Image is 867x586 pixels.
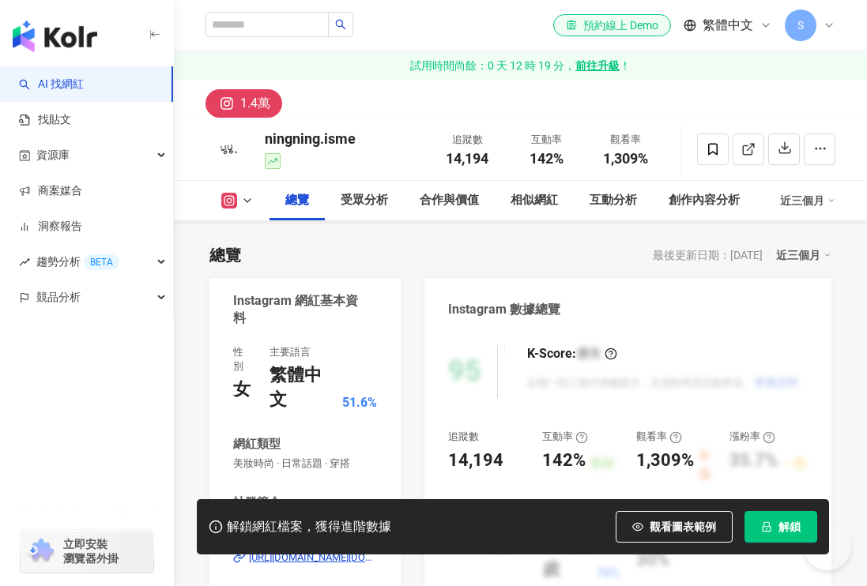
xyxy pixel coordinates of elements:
[36,280,81,315] span: 競品分析
[703,17,753,34] span: 繁體中文
[511,191,558,210] div: 相似網紅
[595,132,655,148] div: 觀看率
[448,301,560,318] div: Instagram 數據總覽
[265,129,356,148] div: ningning.isme
[616,511,733,543] button: 觀看圖表範例
[780,188,835,213] div: 近三個月
[233,494,281,511] div: 社群簡介
[603,151,648,167] span: 1,309%
[205,89,282,118] button: 1.4萬
[778,520,801,533] span: 解鎖
[205,126,253,173] img: KOL Avatar
[341,191,388,210] div: 受眾分析
[669,191,740,210] div: 創作內容分析
[63,537,119,565] span: 立即安裝 瀏覽器外掛
[342,394,377,411] span: 51.6%
[174,51,867,80] a: 試用時間尚餘：0 天 12 時 19 分，前往升級！
[285,191,309,210] div: 總覽
[527,345,617,362] div: K-Score :
[542,449,586,473] div: 142%
[233,436,281,453] div: 網紅類型
[590,191,637,210] div: 互動分析
[19,257,30,268] span: rise
[227,519,391,535] div: 解鎖網紅檔案，獲得進階數據
[249,550,377,565] div: [URL][DOMAIN_NAME][DOMAIN_NAME]
[36,137,70,173] span: 資源庫
[233,345,254,374] div: 性別
[19,219,82,235] a: 洞察報告
[650,520,716,533] span: 觀看圖表範例
[797,17,804,34] span: S
[270,363,338,412] div: 繁體中文
[240,92,270,115] div: 1.4萬
[653,249,763,261] div: 最後更新日期：[DATE]
[36,244,119,280] span: 趨勢分析
[13,21,97,52] img: logo
[575,58,620,73] strong: 前往升級
[516,132,576,148] div: 互動率
[636,449,694,484] div: 1,309%
[21,530,153,573] a: chrome extension立即安裝 瀏覽器外掛
[448,449,503,473] div: 14,194
[209,244,241,266] div: 總覽
[25,539,56,564] img: chrome extension
[530,151,564,167] span: 142%
[553,14,671,36] a: 預約線上 Demo
[448,430,479,444] div: 追蹤數
[19,77,84,92] a: searchAI 找網紅
[420,191,479,210] div: 合作與價值
[19,183,82,199] a: 商案媒合
[233,292,369,328] div: Instagram 網紅基本資料
[566,17,658,33] div: 預約線上 Demo
[636,430,682,444] div: 觀看率
[233,456,377,471] span: 美妝時尚 · 日常話題 · 穿搭
[270,345,311,359] div: 主要語言
[233,550,377,565] a: [URL][DOMAIN_NAME][DOMAIN_NAME]
[335,19,346,30] span: search
[776,245,831,265] div: 近三個月
[19,112,71,128] a: 找貼文
[84,254,119,270] div: BETA
[542,430,588,444] div: 互動率
[233,378,251,402] div: 女
[437,132,497,148] div: 追蹤數
[446,150,488,167] span: 14,194
[761,521,772,532] span: lock
[744,511,817,543] button: 解鎖
[729,430,775,444] div: 漲粉率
